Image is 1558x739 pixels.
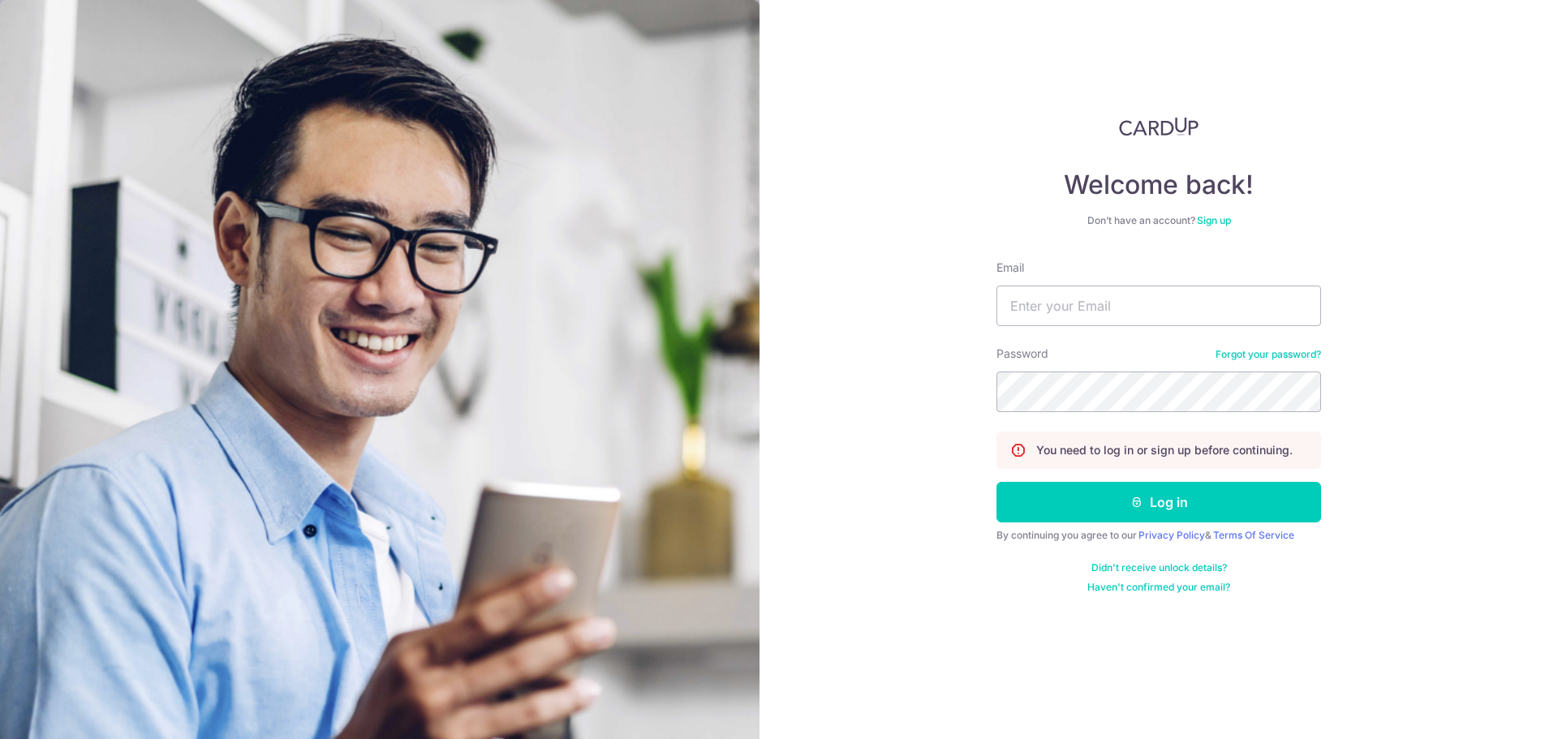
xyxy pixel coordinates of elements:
label: Email [996,260,1024,276]
button: Log in [996,482,1321,522]
input: Enter your Email [996,286,1321,326]
a: Privacy Policy [1138,529,1205,541]
h4: Welcome back! [996,169,1321,201]
img: CardUp Logo [1119,117,1199,136]
p: You need to log in or sign up before continuing. [1036,442,1293,458]
a: Didn't receive unlock details? [1091,561,1227,574]
a: Terms Of Service [1213,529,1294,541]
label: Password [996,346,1048,362]
a: Haven't confirmed your email? [1087,581,1230,594]
a: Forgot your password? [1216,348,1321,361]
a: Sign up [1197,214,1231,226]
div: By continuing you agree to our & [996,529,1321,542]
div: Don’t have an account? [996,214,1321,227]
